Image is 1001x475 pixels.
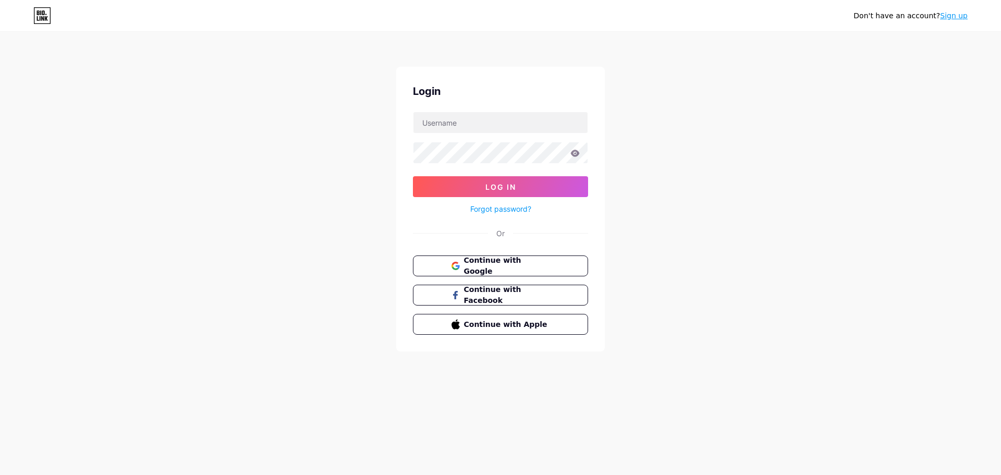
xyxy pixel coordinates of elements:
[464,284,550,306] span: Continue with Facebook
[413,176,588,197] button: Log In
[853,10,968,21] div: Don't have an account?
[413,314,588,335] button: Continue with Apple
[496,228,505,239] div: Or
[940,11,968,20] a: Sign up
[485,182,516,191] span: Log In
[413,285,588,306] button: Continue with Facebook
[470,203,531,214] a: Forgot password?
[413,83,588,99] div: Login
[464,255,550,277] span: Continue with Google
[464,319,550,330] span: Continue with Apple
[413,255,588,276] button: Continue with Google
[413,112,588,133] input: Username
